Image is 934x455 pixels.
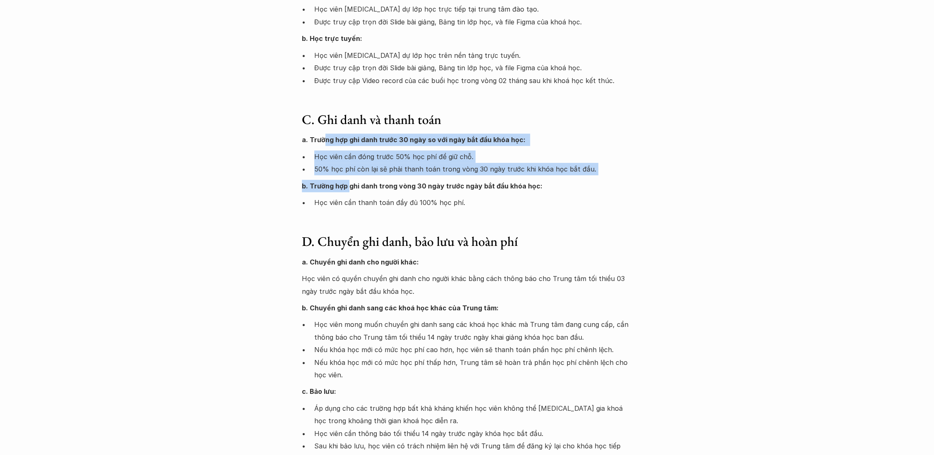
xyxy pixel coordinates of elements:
p: Học viên có quyền chuyển ghi danh cho người khác bằng cách thông báo cho Trung tâm tối thiểu 03 n... [302,272,633,298]
strong: a. Trường hợp ghi danh trước 30 ngày so với ngày bắt đầu khóa học: [302,136,526,144]
strong: c. Bảo lưu: [302,387,336,395]
p: Nếu khóa học mới có mức học phí cao hơn, học viên sẽ thanh toán phần học phí chênh lệch. [314,343,633,356]
p: Được truy cập Video record của các buổi học trong vòng 02 tháng sau khi khoá học kết thúc. [314,74,633,87]
strong: b. Trường hợp ghi danh trong vòng 30 ngày trước ngày bắt đầu khóa học: [302,182,542,190]
h3: D. Chuyển ghi danh, bảo lưu và hoàn phí [302,233,633,249]
p: Học viên cần thông báo tối thiểu 14 ngày trước ngày khóa học bắt đầu. [314,427,633,440]
p: Học viên [MEDICAL_DATA] dự lớp học trực tiếp tại trung tâm đào tạo. [314,3,633,15]
p: Học viên [MEDICAL_DATA] dự lớp học trên nền tảng trực tuyến. [314,49,633,62]
p: Được truy cập trọn đời Slide bài giảng, Bảng tin lớp học, và file Figma của khoá học. [314,16,633,28]
strong: b. Chuyển ghi danh sang các khoá học khác của Trung tâm: [302,304,499,312]
p: Nếu khóa học mới có mức học phí thấp hơn, Trung tâm sẽ hoàn trả phần học phí chênh lệch cho học v... [314,356,633,381]
p: Học viên cần đóng trước 50% học phí để giữ chỗ. [314,150,633,163]
h3: C. Ghi danh và thanh toán [302,112,633,127]
p: Được truy cập trọn đời Slide bài giảng, Bảng tin lớp học, và file Figma của khoá học. [314,62,633,74]
strong: b. Học trực tuyến: [302,34,362,43]
strong: a. Chuyển ghi danh cho người khác: [302,258,419,266]
p: Áp dụng cho các trường hợp bất khả kháng khiến học viên không thể [MEDICAL_DATA] gia khoá học tro... [314,402,633,427]
p: 50% học phí còn lại sẽ phải thanh toán trong vòng 30 ngày trước khi khóa học bắt đầu. [314,163,633,175]
p: Học viên mong muốn chuyển ghi danh sang các khoá học khác mà Trung tâm đang cung cấp, cần thông b... [314,318,633,343]
p: Học viên cần thanh toán đầy đủ 100% học phí. [314,196,633,209]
